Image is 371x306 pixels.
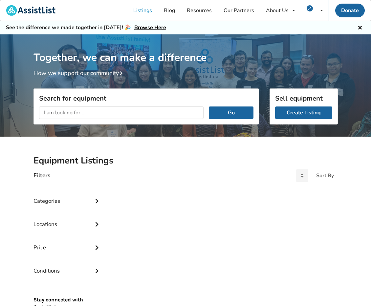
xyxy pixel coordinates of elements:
a: Donate [335,4,365,17]
div: Sort By [316,173,334,178]
h3: Sell equipment [275,94,332,103]
img: user icon [307,5,313,11]
div: Price [33,231,102,254]
h3: Search for equipment [39,94,253,103]
button: Go [209,106,253,119]
div: About Us [266,8,289,13]
a: Resources [181,0,218,21]
a: Blog [158,0,181,21]
div: Conditions [33,254,102,277]
h5: See the difference we made together in [DATE]! 🎉 [6,24,166,31]
a: Browse Here [134,24,166,31]
img: assistlist-logo [6,5,55,16]
div: Categories [33,184,102,208]
h4: Filters [33,172,50,179]
h2: Equipment Listings [33,155,338,166]
input: I am looking for... [39,106,204,119]
a: Create Listing [275,106,332,119]
a: Listings [127,0,158,21]
div: Locations [33,208,102,231]
h1: Together, we can make a difference [33,34,338,64]
a: Our Partners [218,0,260,21]
a: How we support our community [33,69,125,77]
